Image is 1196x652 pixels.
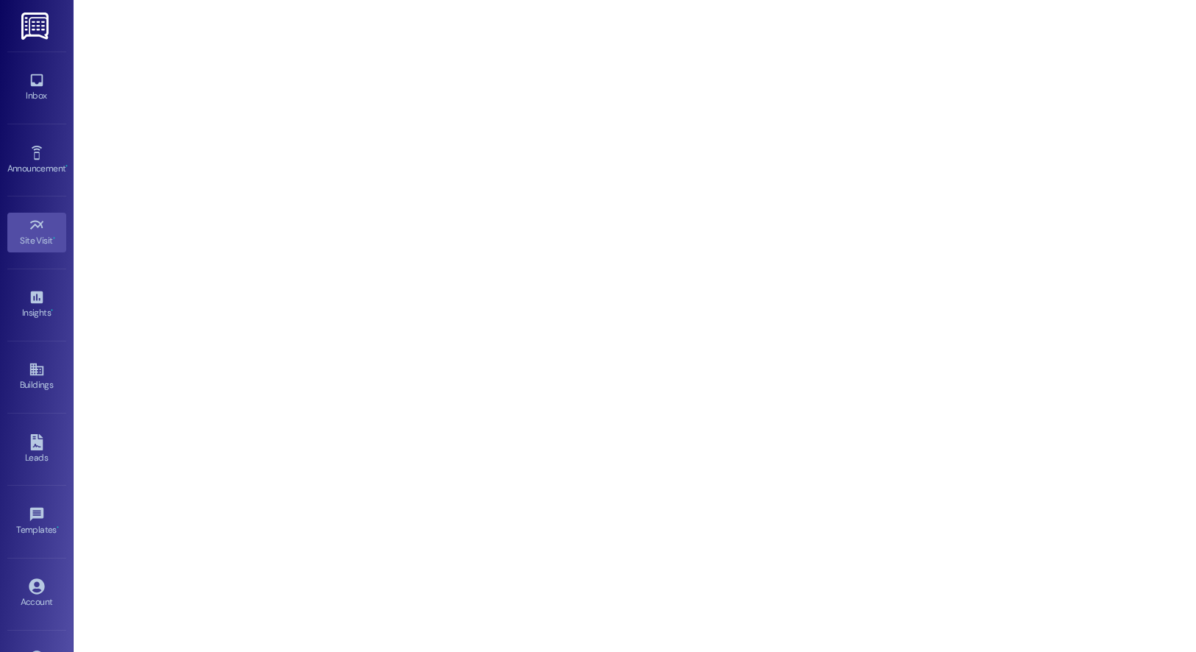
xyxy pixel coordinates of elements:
span: • [53,233,55,244]
a: Site Visit • [7,213,66,252]
a: Insights • [7,285,66,325]
a: Inbox [7,68,66,107]
span: • [57,522,59,533]
a: Buildings [7,357,66,397]
span: • [66,161,68,171]
a: Leads [7,430,66,469]
img: ResiDesk Logo [21,13,52,40]
span: • [51,305,53,316]
a: Account [7,574,66,614]
a: Templates • [7,502,66,542]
